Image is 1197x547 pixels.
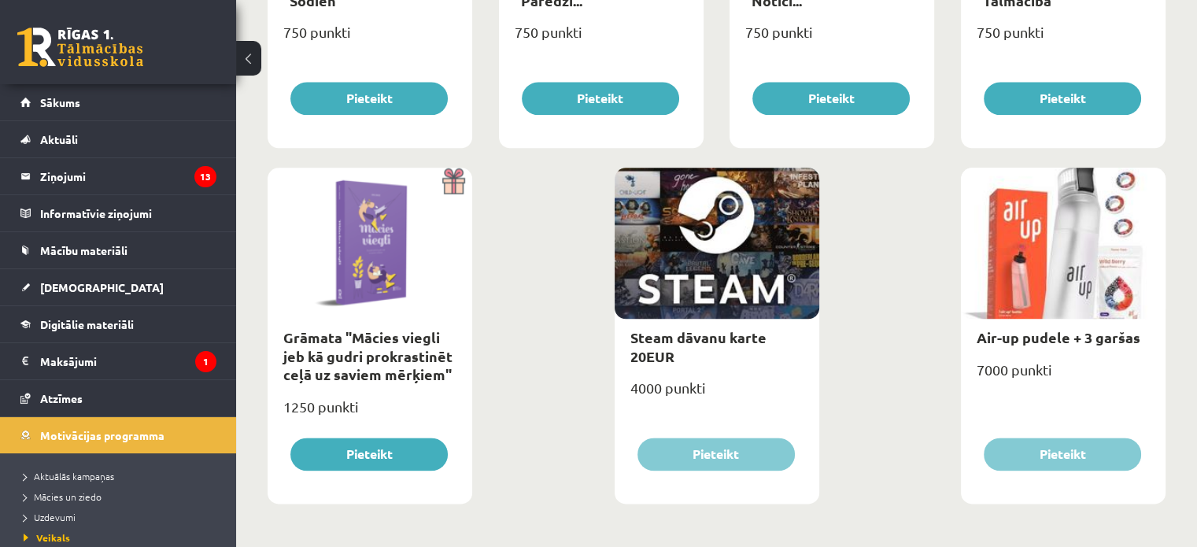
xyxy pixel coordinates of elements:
div: 1250 punkti [268,394,472,433]
a: Aktuāli [20,121,216,157]
span: Veikals [24,531,70,544]
span: Mācies un ziedo [24,490,102,503]
legend: Ziņojumi [40,158,216,194]
span: Uzdevumi [24,511,76,523]
a: Motivācijas programma [20,417,216,453]
img: Dāvana ar pārsteigumu [437,168,472,194]
span: Atzīmes [40,391,83,405]
a: Aktuālās kampaņas [24,469,220,483]
a: Rīgas 1. Tālmācības vidusskola [17,28,143,67]
i: 1 [195,351,216,372]
a: Steam dāvanu karte 20EUR [630,328,767,364]
span: [DEMOGRAPHIC_DATA] [40,280,164,294]
i: 13 [194,166,216,187]
a: Grāmata "Mācies viegli jeb kā gudri prokrastinēt ceļā uz saviem mērķiem" [283,328,453,383]
button: Pieteikt [984,82,1141,115]
span: Sākums [40,95,80,109]
a: Digitālie materiāli [20,306,216,342]
div: 750 punkti [499,19,704,58]
button: Pieteikt [290,82,448,115]
div: 750 punkti [961,19,1166,58]
span: Aktuāli [40,132,78,146]
legend: Maksājumi [40,343,216,379]
div: 4000 punkti [615,375,819,414]
a: Uzdevumi [24,510,220,524]
div: 750 punkti [730,19,934,58]
a: Ziņojumi13 [20,158,216,194]
button: Pieteikt [637,438,795,471]
button: Pieteikt [984,438,1141,471]
a: Atzīmes [20,380,216,416]
a: Mācību materiāli [20,232,216,268]
a: Informatīvie ziņojumi [20,195,216,231]
a: Air-up pudele + 3 garšas [977,328,1140,346]
span: Digitālie materiāli [40,317,134,331]
a: Sākums [20,84,216,120]
span: Mācību materiāli [40,243,127,257]
button: Pieteikt [522,82,679,115]
a: Mācies un ziedo [24,490,220,504]
a: [DEMOGRAPHIC_DATA] [20,269,216,305]
span: Aktuālās kampaņas [24,470,114,482]
legend: Informatīvie ziņojumi [40,195,216,231]
a: Maksājumi1 [20,343,216,379]
div: 750 punkti [268,19,472,58]
a: Veikals [24,530,220,545]
span: Motivācijas programma [40,428,164,442]
div: 7000 punkti [961,357,1166,396]
button: Pieteikt [290,438,448,471]
button: Pieteikt [752,82,910,115]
